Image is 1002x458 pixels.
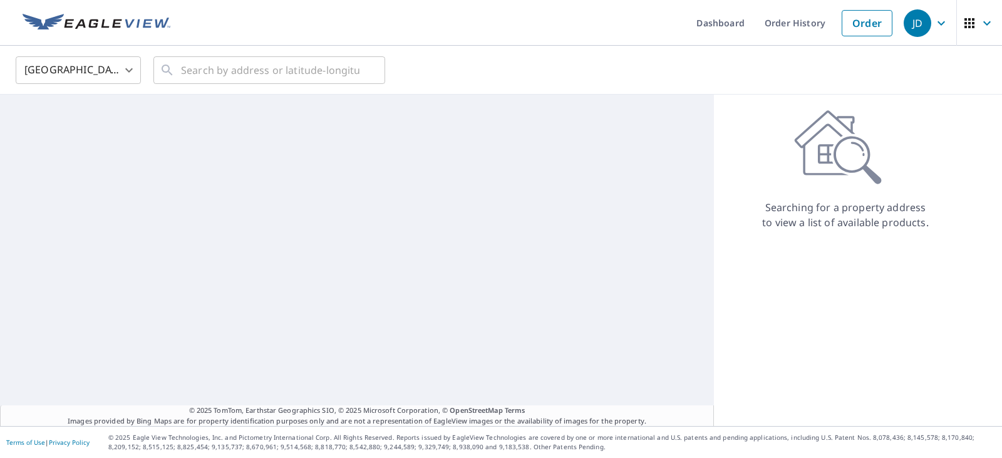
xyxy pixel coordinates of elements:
[108,433,996,452] p: © 2025 Eagle View Technologies, Inc. and Pictometry International Corp. All Rights Reserved. Repo...
[762,200,929,230] p: Searching for a property address to view a list of available products.
[181,53,359,88] input: Search by address or latitude-longitude
[904,9,931,37] div: JD
[842,10,892,36] a: Order
[16,53,141,88] div: [GEOGRAPHIC_DATA]
[189,405,525,416] span: © 2025 TomTom, Earthstar Geographics SIO, © 2025 Microsoft Corporation, ©
[505,405,525,415] a: Terms
[6,439,90,446] p: |
[49,438,90,447] a: Privacy Policy
[450,405,502,415] a: OpenStreetMap
[6,438,45,447] a: Terms of Use
[23,14,170,33] img: EV Logo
